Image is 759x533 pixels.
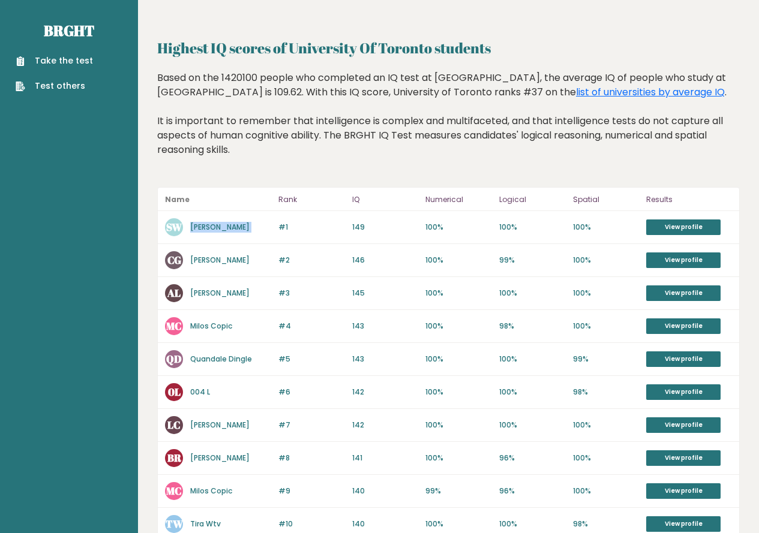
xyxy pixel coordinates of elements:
p: Numerical [425,192,492,207]
a: View profile [646,285,721,301]
p: 100% [573,486,640,496]
p: #9 [278,486,345,496]
p: 100% [425,387,492,398]
p: #3 [278,288,345,299]
p: 100% [499,387,566,398]
p: 99% [573,354,640,365]
a: View profile [646,252,721,268]
p: #5 [278,354,345,365]
a: Milos Copic [190,486,232,496]
a: View profile [646,219,721,235]
a: Milos Copic [190,321,232,331]
p: 100% [425,519,492,529]
b: Name [165,194,190,204]
p: 146 [352,255,419,266]
text: QD [166,352,182,366]
div: Based on the 1420100 people who completed an IQ test at [GEOGRAPHIC_DATA], the average IQ of peop... [157,71,740,175]
p: 142 [352,387,419,398]
p: 100% [499,519,566,529]
p: #10 [278,519,345,529]
p: #6 [278,387,345,398]
a: [PERSON_NAME] [190,255,250,265]
p: 140 [352,519,419,529]
p: 100% [425,222,492,233]
p: 100% [573,288,640,299]
p: 100% [573,321,640,332]
p: Logical [499,192,566,207]
p: 142 [352,420,419,430]
a: [PERSON_NAME] [190,420,250,430]
p: 98% [573,387,640,398]
p: 143 [352,321,419,332]
p: Spatial [573,192,640,207]
a: View profile [646,351,721,367]
text: MC [166,319,182,333]
p: 100% [425,321,492,332]
a: View profile [646,417,721,433]
p: 98% [573,519,640,529]
text: BR [167,451,182,465]
a: [PERSON_NAME] [190,222,250,232]
text: AL [167,286,181,300]
p: 96% [499,486,566,496]
a: Test others [16,80,93,92]
a: Take the test [16,55,93,67]
p: Rank [278,192,345,207]
p: 100% [425,255,492,266]
p: 143 [352,354,419,365]
a: View profile [646,384,721,400]
text: MC [166,484,182,498]
p: 98% [499,321,566,332]
p: 100% [425,354,492,365]
p: 99% [499,255,566,266]
a: [PERSON_NAME] [190,453,250,463]
a: Brght [44,21,94,40]
text: CG [167,253,181,267]
a: Quandale Dingle [190,354,252,364]
p: 100% [573,420,640,430]
p: 100% [425,453,492,463]
text: TW [166,517,184,531]
p: 100% [499,420,566,430]
p: #7 [278,420,345,430]
p: 141 [352,453,419,463]
p: 100% [425,420,492,430]
p: Results [646,192,732,207]
p: 99% [425,486,492,496]
p: #2 [278,255,345,266]
p: IQ [352,192,419,207]
p: 140 [352,486,419,496]
p: 100% [425,288,492,299]
p: 100% [573,255,640,266]
a: Tira Wtv [190,519,221,529]
p: 149 [352,222,419,233]
p: 100% [573,453,640,463]
a: View profile [646,318,721,334]
p: #1 [278,222,345,233]
a: [PERSON_NAME] [190,288,250,298]
a: View profile [646,483,721,499]
a: list of universities by average IQ [576,85,725,99]
p: 100% [499,354,566,365]
a: 004 L [190,387,210,397]
a: View profile [646,450,721,466]
text: LC [167,418,181,432]
p: #8 [278,453,345,463]
p: 100% [573,222,640,233]
p: 145 [352,288,419,299]
p: 100% [499,222,566,233]
p: 100% [499,288,566,299]
text: 0L [168,385,181,399]
a: View profile [646,516,721,532]
h2: Highest IQ scores of University Of Toronto students [157,37,740,59]
text: SW [166,220,182,234]
p: #4 [278,321,345,332]
p: 96% [499,453,566,463]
